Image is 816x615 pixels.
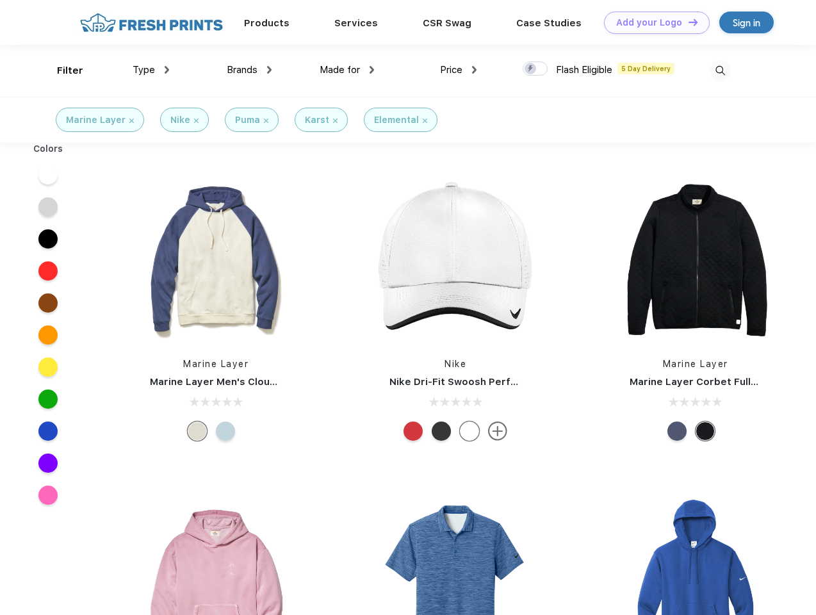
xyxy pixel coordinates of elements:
div: Anthracite [432,422,451,441]
a: Sign in [719,12,774,33]
img: dropdown.png [267,66,272,74]
img: dropdown.png [370,66,374,74]
div: Elemental [374,113,419,127]
div: Marine Layer [66,113,126,127]
a: Products [244,17,290,29]
span: 5 Day Delivery [617,63,674,74]
a: Marine Layer [663,359,728,369]
img: filter_cancel.svg [333,119,338,123]
span: Type [133,64,155,76]
div: Navy/Cream [188,422,207,441]
div: Colors [24,142,73,156]
div: Cool Ombre [216,422,235,441]
img: func=resize&h=266 [131,174,301,345]
span: Brands [227,64,257,76]
div: Black [696,422,715,441]
img: dropdown.png [472,66,477,74]
a: CSR Swag [423,17,471,29]
div: Karst [305,113,329,127]
a: Services [334,17,378,29]
span: Flash Eligible [556,64,612,76]
img: filter_cancel.svg [129,119,134,123]
a: Marine Layer [183,359,249,369]
div: Nike [170,113,190,127]
div: White [460,422,479,441]
img: func=resize&h=266 [370,174,541,345]
img: desktop_search.svg [710,60,731,81]
div: Puma [235,113,260,127]
img: func=resize&h=266 [610,174,781,345]
div: Filter [57,63,83,78]
span: Price [440,64,462,76]
a: Nike [445,359,466,369]
div: Add your Logo [616,17,682,28]
a: Nike Dri-Fit Swoosh Perforated Cap [389,376,566,388]
a: Marine Layer Men's Cloud 9 Fleece Hoodie [150,376,359,388]
img: dropdown.png [165,66,169,74]
img: filter_cancel.svg [264,119,268,123]
img: fo%20logo%202.webp [76,12,227,34]
a: Marine Layer Corbet Full-Zip Jacket [630,376,807,388]
img: more.svg [488,422,507,441]
span: Made for [320,64,360,76]
img: filter_cancel.svg [194,119,199,123]
img: filter_cancel.svg [423,119,427,123]
div: University Red [404,422,423,441]
div: Navy [667,422,687,441]
img: DT [689,19,698,26]
div: Sign in [733,15,760,30]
